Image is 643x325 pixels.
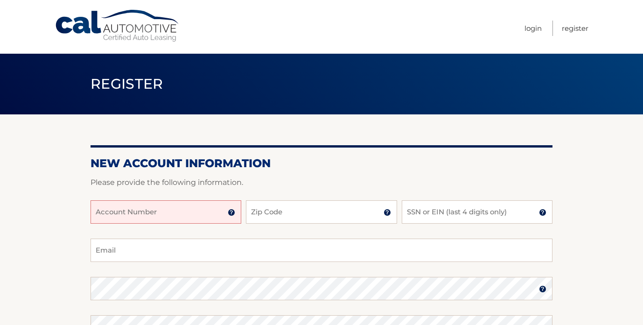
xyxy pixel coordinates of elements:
[402,200,552,224] input: SSN or EIN (last 4 digits only)
[91,239,552,262] input: Email
[91,200,241,224] input: Account Number
[539,209,546,216] img: tooltip.svg
[91,75,163,92] span: Register
[246,200,397,224] input: Zip Code
[524,21,542,36] a: Login
[55,9,181,42] a: Cal Automotive
[228,209,235,216] img: tooltip.svg
[539,285,546,293] img: tooltip.svg
[384,209,391,216] img: tooltip.svg
[91,176,552,189] p: Please provide the following information.
[562,21,588,36] a: Register
[91,156,552,170] h2: New Account Information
